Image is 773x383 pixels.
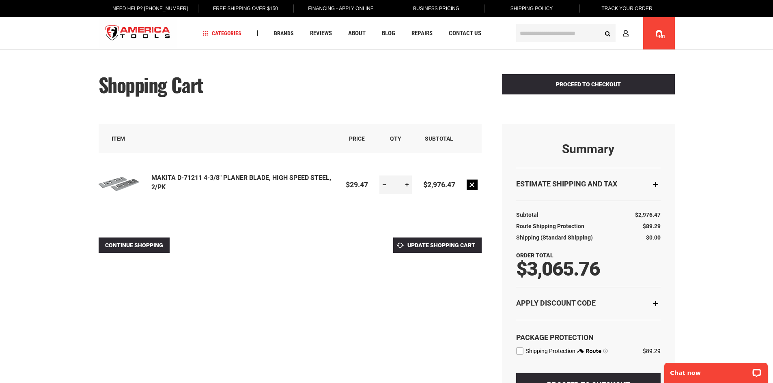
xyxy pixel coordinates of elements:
span: Shipping Policy [510,6,553,11]
a: Categories [199,28,245,39]
span: Qty [390,135,401,142]
span: Update Shopping Cart [407,242,475,248]
a: MAKITA D-71211 4-3/8" PLANER BLADE, HIGH SPEED STEEL, 2/PK [151,174,331,191]
strong: Summary [516,142,661,156]
div: $89.29 [643,347,661,355]
a: Blog [378,28,399,39]
div: route shipping protection selector element [516,343,661,355]
button: Proceed to Checkout [502,74,675,94]
span: Continue Shopping [105,242,163,248]
span: Shipping Protection [526,348,575,354]
span: $3,065.76 [516,257,600,280]
a: 101 [651,17,667,49]
span: 101 [659,34,665,39]
button: Search [600,26,616,41]
strong: Order Total [516,252,553,259]
button: Update Shopping Cart [393,238,482,253]
span: Shopping Cart [99,70,203,99]
span: Categories [202,30,241,36]
span: $2,976.47 [635,212,661,218]
span: About [348,30,366,36]
span: Learn more [603,349,608,353]
span: Proceed to Checkout [556,81,621,88]
span: Item [112,135,125,142]
span: Reviews [310,30,332,36]
span: Contact Us [449,30,481,36]
a: Repairs [408,28,436,39]
a: Reviews [306,28,336,39]
a: About [345,28,369,39]
span: Subtotal [425,135,453,142]
strong: Estimate Shipping and Tax [516,180,617,188]
span: Price [349,135,365,142]
span: Shipping [516,234,539,241]
strong: Apply Discount Code [516,299,596,307]
span: $89.29 [643,223,661,229]
a: Contact Us [445,28,485,39]
th: Subtotal [516,209,543,220]
a: store logo [99,18,177,49]
span: Brands [274,30,294,36]
th: Route Shipping Protection [516,220,588,232]
span: $29.47 [346,180,368,189]
span: $2,976.47 [423,180,455,189]
img: MAKITA D-71211 4-3/8" PLANER BLADE, HIGH SPEED STEEL, 2/PK [99,164,139,204]
span: (Standard Shipping) [540,234,593,241]
span: Blog [382,30,395,36]
div: Package Protection [516,332,661,343]
span: Repairs [411,30,433,36]
a: Continue Shopping [99,238,170,253]
a: Brands [270,28,297,39]
iframe: LiveChat chat widget [659,357,773,383]
span: $0.00 [646,234,661,241]
img: America Tools [99,18,177,49]
a: MAKITA D-71211 4-3/8" PLANER BLADE, HIGH SPEED STEEL, 2/PK [99,164,151,206]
